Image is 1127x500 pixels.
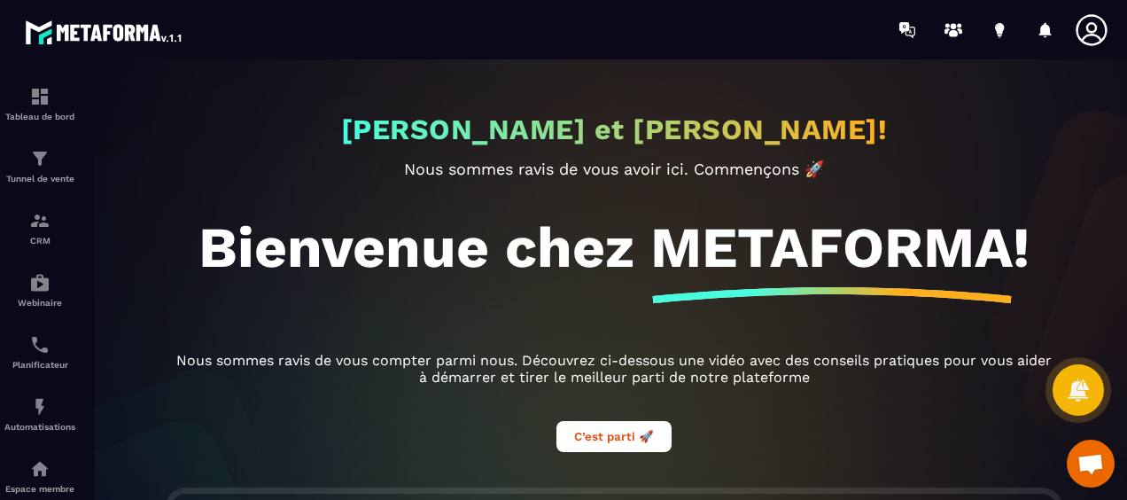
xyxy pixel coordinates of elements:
[4,197,75,259] a: formationformationCRM
[341,113,888,146] h2: [PERSON_NAME] et [PERSON_NAME]!
[4,112,75,121] p: Tableau de bord
[1067,440,1115,488] a: Ouvrir le chat
[29,148,51,169] img: formation
[4,135,75,197] a: formationformationTunnel de vente
[29,458,51,480] img: automations
[4,236,75,246] p: CRM
[4,321,75,383] a: schedulerschedulerPlanificateur
[556,421,672,452] button: C’est parti 🚀
[4,484,75,494] p: Espace membre
[198,214,1030,281] h1: Bienvenue chez METAFORMA!
[29,86,51,107] img: formation
[4,298,75,308] p: Webinaire
[29,334,51,355] img: scheduler
[171,352,1057,386] p: Nous sommes ravis de vous compter parmi nous. Découvrez ci-dessous une vidéo avec des conseils pr...
[29,210,51,231] img: formation
[4,360,75,370] p: Planificateur
[29,272,51,293] img: automations
[4,73,75,135] a: formationformationTableau de bord
[171,160,1057,178] p: Nous sommes ravis de vous avoir ici. Commençons 🚀
[29,396,51,418] img: automations
[4,259,75,321] a: automationsautomationsWebinaire
[4,383,75,445] a: automationsautomationsAutomatisations
[4,422,75,432] p: Automatisations
[25,16,184,48] img: logo
[556,427,672,444] a: C’est parti 🚀
[4,174,75,184] p: Tunnel de vente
